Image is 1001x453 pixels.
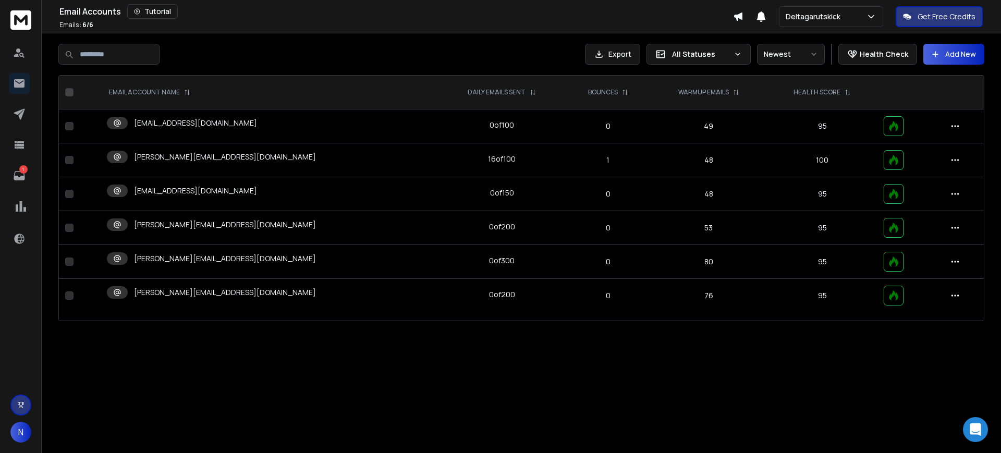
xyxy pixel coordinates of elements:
[572,223,644,233] p: 0
[134,219,316,230] p: [PERSON_NAME][EMAIL_ADDRESS][DOMAIN_NAME]
[59,21,93,29] p: Emails :
[767,211,877,245] td: 95
[678,88,729,96] p: WARMUP EMAILS
[767,177,877,211] td: 95
[134,287,316,298] p: [PERSON_NAME][EMAIL_ADDRESS][DOMAIN_NAME]
[896,6,983,27] button: Get Free Credits
[651,109,767,143] td: 49
[489,222,515,232] div: 0 of 200
[672,49,729,59] p: All Statuses
[134,253,316,264] p: [PERSON_NAME][EMAIL_ADDRESS][DOMAIN_NAME]
[572,256,644,267] p: 0
[767,143,877,177] td: 100
[572,290,644,301] p: 0
[585,44,640,65] button: Export
[923,44,984,65] button: Add New
[572,189,644,199] p: 0
[794,88,840,96] p: HEALTH SCORE
[127,4,178,19] button: Tutorial
[468,88,526,96] p: DAILY EMAILS SENT
[134,118,257,128] p: [EMAIL_ADDRESS][DOMAIN_NAME]
[767,279,877,313] td: 95
[786,11,845,22] p: Deltagarutskick
[82,20,93,29] span: 6 / 6
[572,155,644,165] p: 1
[588,88,618,96] p: BOUNCES
[757,44,825,65] button: Newest
[651,245,767,279] td: 80
[10,422,31,443] button: N
[860,49,908,59] p: Health Check
[134,186,257,196] p: [EMAIL_ADDRESS][DOMAIN_NAME]
[134,152,316,162] p: [PERSON_NAME][EMAIL_ADDRESS][DOMAIN_NAME]
[651,177,767,211] td: 48
[572,121,644,131] p: 0
[918,11,975,22] p: Get Free Credits
[490,120,514,130] div: 0 of 100
[489,255,515,266] div: 0 of 300
[651,211,767,245] td: 53
[19,165,28,174] p: 1
[489,289,515,300] div: 0 of 200
[488,154,516,164] div: 16 of 100
[651,279,767,313] td: 76
[9,165,30,186] a: 1
[109,88,190,96] div: EMAIL ACCOUNT NAME
[59,4,733,19] div: Email Accounts
[490,188,514,198] div: 0 of 150
[651,143,767,177] td: 48
[767,245,877,279] td: 95
[767,109,877,143] td: 95
[963,417,988,442] div: Open Intercom Messenger
[838,44,917,65] button: Health Check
